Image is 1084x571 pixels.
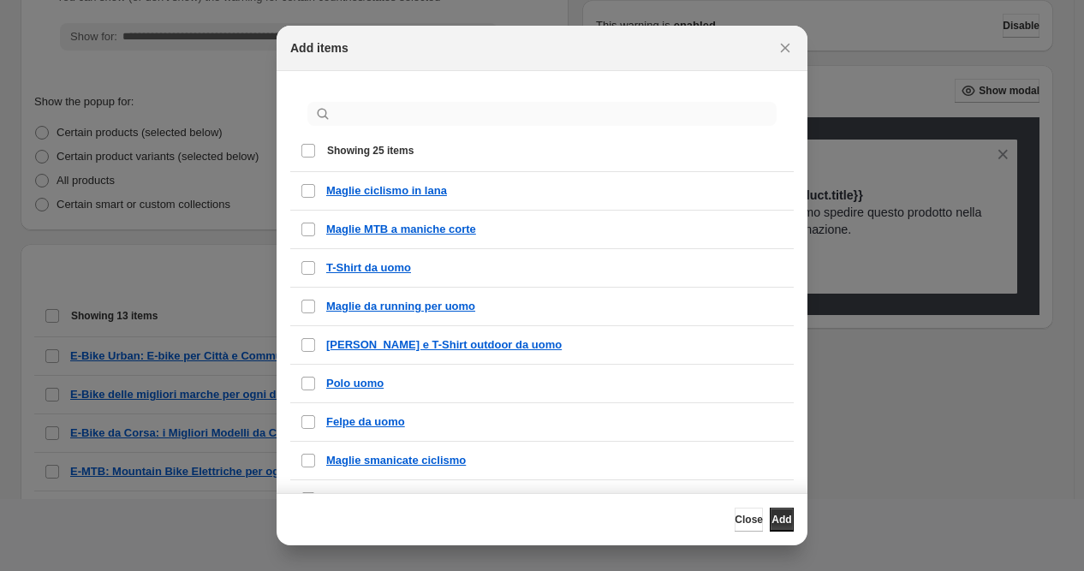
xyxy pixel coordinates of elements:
[290,39,348,57] h2: Add items
[326,221,476,238] a: Maglie MTB a maniche corte
[770,508,794,532] button: Add
[326,375,384,392] a: Polo uomo
[327,144,414,158] span: Showing 25 items
[326,413,405,431] a: Felpe da uomo
[326,491,497,508] a: Maglie ciclismo a maniche corte
[735,513,763,526] span: Close
[326,298,475,315] a: Maglie da running per uomo
[326,452,466,469] a: Maglie smanicate ciclismo
[735,508,763,532] button: Close
[326,182,447,199] a: Maglie ciclismo in lana
[773,36,797,60] button: Close
[771,513,791,526] span: Add
[326,259,411,277] a: T-Shirt da uomo
[326,336,562,354] a: [PERSON_NAME] e T-Shirt outdoor da uomo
